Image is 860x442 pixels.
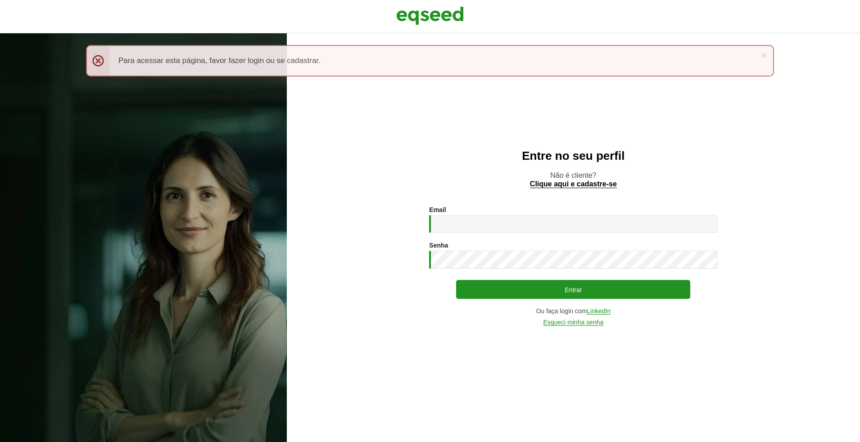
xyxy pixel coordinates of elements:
div: Para acessar esta página, favor fazer login ou se cadastrar. [86,45,774,77]
label: Email [429,207,446,213]
a: Esqueci minha senha [543,319,603,326]
a: LinkedIn [587,308,611,315]
p: Não é cliente? [305,171,842,188]
div: Ou faça login com [429,308,717,315]
label: Senha [429,242,448,248]
a: × [761,50,766,60]
button: Entrar [456,280,690,299]
img: EqSeed Logo [396,5,464,27]
h2: Entre no seu perfil [305,149,842,162]
a: Clique aqui e cadastre-se [530,180,617,188]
